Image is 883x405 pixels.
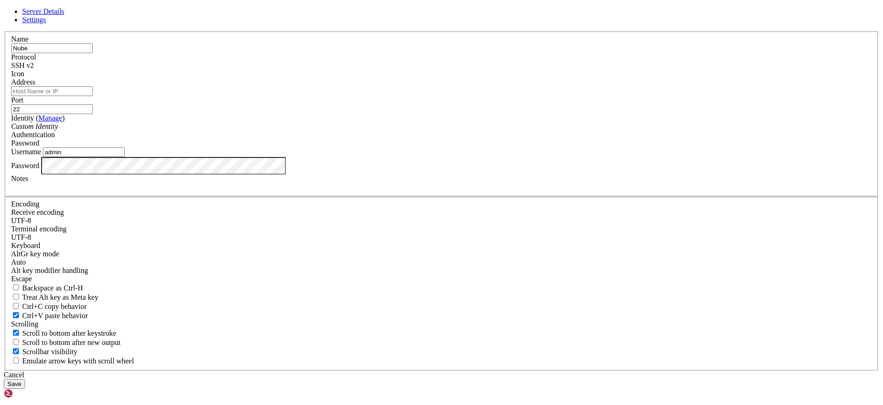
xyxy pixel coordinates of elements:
input: Scroll to bottom after keystroke [13,330,19,336]
img: Shellngn [4,389,57,398]
input: Backspace as Ctrl-H [13,284,19,290]
label: Icon [11,70,24,78]
span: Password [11,139,39,147]
label: Encoding [11,200,39,208]
span: Escape [11,275,32,283]
input: Ctrl+V paste behavior [13,312,19,318]
input: Scroll to bottom after new output [13,339,19,345]
label: Set the expected encoding for data received from the host. If the encodings do not match, visual ... [11,208,64,216]
label: Ctrl+V pastes if true, sends ^V to host if false. Ctrl+Shift+V sends ^V to host if true, pastes i... [11,312,88,320]
a: Settings [22,16,46,24]
label: Scrolling [11,320,38,328]
input: Scrollbar visibility [13,348,19,354]
div: Password [11,139,872,147]
div: UTF-8 [11,217,872,225]
div: Custom Identity [11,122,872,131]
label: Authentication [11,131,55,139]
div: UTF-8 [11,233,872,242]
span: Scrollbar visibility [22,348,78,356]
label: Whether the Alt key acts as a Meta key or as a distinct Alt key. [11,293,98,301]
input: Treat Alt key as Meta key [13,294,19,300]
input: Server Name [11,43,93,53]
label: Port [11,96,24,104]
span: UTF-8 [11,233,31,241]
div: Cancel [4,371,879,379]
span: UTF-8 [11,217,31,224]
label: Password [11,161,39,169]
label: Name [11,35,29,43]
button: Save [4,379,25,389]
input: Host Name or IP [11,86,93,96]
label: The default terminal encoding. ISO-2022 enables character map translations (like graphics maps). ... [11,225,67,233]
label: The vertical scrollbar mode. [11,348,78,356]
label: Address [11,78,35,86]
a: Server Details [22,7,64,15]
span: Ctrl+V paste behavior [22,312,88,320]
i: Custom Identity [11,122,58,130]
span: Emulate arrow keys with scroll wheel [22,357,134,365]
label: Keyboard [11,242,40,249]
label: Controls how the Alt key is handled. Escape: Send an ESC prefix. 8-Bit: Add 128 to the typed char... [11,266,88,274]
label: Username [11,148,41,156]
span: Ctrl+C copy behavior [22,302,87,310]
label: Protocol [11,53,36,61]
label: Scroll to bottom after new output. [11,339,121,346]
label: Set the expected encoding for data received from the host. If the encodings do not match, visual ... [11,250,59,258]
span: Treat Alt key as Meta key [22,293,98,301]
span: Scroll to bottom after new output [22,339,121,346]
span: Auto [11,258,26,266]
label: If true, the backspace should send BS ('\x08', aka ^H). Otherwise the backspace key should send '... [11,284,83,292]
span: Backspace as Ctrl-H [22,284,83,292]
span: ( ) [36,114,65,122]
span: SSH v2 [11,61,34,69]
label: When using the alternative screen buffer, and DECCKM (Application Cursor Keys) is active, mouse w... [11,357,134,365]
a: Manage [38,114,62,122]
div: SSH v2 [11,61,872,70]
label: Ctrl-C copies if true, send ^C to host if false. Ctrl-Shift-C sends ^C to host if true, copies if... [11,302,87,310]
input: Ctrl+C copy behavior [13,303,19,309]
input: Emulate arrow keys with scroll wheel [13,357,19,363]
input: Login Username [43,147,125,157]
label: Identity [11,114,65,122]
div: Auto [11,258,872,266]
input: Port Number [11,104,93,114]
label: Whether to scroll to the bottom on any keystroke. [11,329,116,337]
label: Notes [11,175,28,182]
div: Escape [11,275,872,283]
span: Scroll to bottom after keystroke [22,329,116,337]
